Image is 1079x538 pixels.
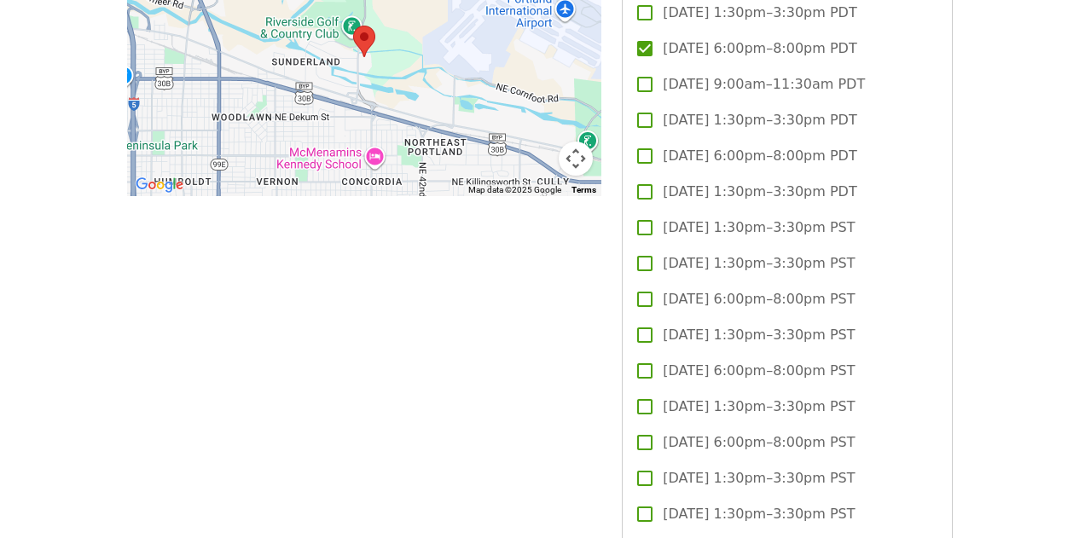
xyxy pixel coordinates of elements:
span: [DATE] 1:30pm–3:30pm PST [663,468,855,489]
span: [DATE] 1:30pm–3:30pm PST [663,396,855,417]
span: [DATE] 1:30pm–3:30pm PDT [663,110,856,130]
span: [DATE] 1:30pm–3:30pm PST [663,217,855,238]
span: [DATE] 1:30pm–3:30pm PST [663,253,855,274]
span: [DATE] 6:00pm–8:00pm PST [663,432,855,453]
button: Map camera controls [559,142,593,176]
span: [DATE] 6:00pm–8:00pm PST [663,361,855,381]
span: [DATE] 1:30pm–3:30pm PDT [663,182,856,202]
span: [DATE] 6:00pm–8:00pm PST [663,289,855,309]
span: [DATE] 6:00pm–8:00pm PDT [663,146,856,166]
a: Open this area in Google Maps (opens a new window) [131,174,188,196]
span: [DATE] 6:00pm–8:00pm PDT [663,38,856,59]
span: [DATE] 9:00am–11:30am PDT [663,74,865,95]
a: Terms (opens in new tab) [571,185,596,194]
span: [DATE] 1:30pm–3:30pm PDT [663,3,856,23]
img: Google [131,174,188,196]
span: Map data ©2025 Google [468,185,561,194]
span: [DATE] 1:30pm–3:30pm PST [663,325,855,345]
span: [DATE] 1:30pm–3:30pm PST [663,504,855,524]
